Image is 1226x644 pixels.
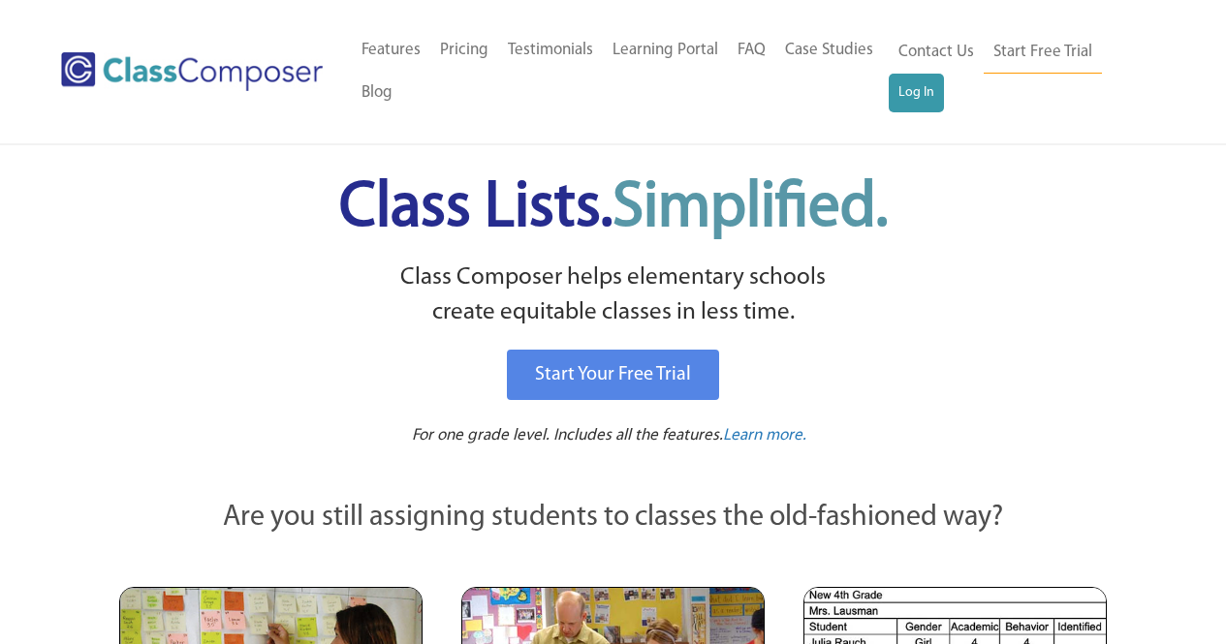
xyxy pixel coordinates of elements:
[889,74,944,112] a: Log In
[535,365,691,384] span: Start Your Free Trial
[613,177,888,240] span: Simplified.
[339,177,888,240] span: Class Lists.
[889,31,984,74] a: Contact Us
[507,350,719,400] a: Start Your Free Trial
[61,52,323,91] img: Class Composer
[119,497,1108,539] p: Are you still assigning students to classes the old-fashioned way?
[412,427,723,444] span: For one grade level. Includes all the features.
[430,29,498,72] a: Pricing
[352,72,402,114] a: Blog
[889,31,1150,112] nav: Header Menu
[723,427,806,444] span: Learn more.
[352,29,430,72] a: Features
[498,29,603,72] a: Testimonials
[603,29,728,72] a: Learning Portal
[775,29,883,72] a: Case Studies
[116,261,1111,331] p: Class Composer helps elementary schools create equitable classes in less time.
[352,29,889,114] nav: Header Menu
[728,29,775,72] a: FAQ
[984,31,1102,75] a: Start Free Trial
[723,424,806,448] a: Learn more.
